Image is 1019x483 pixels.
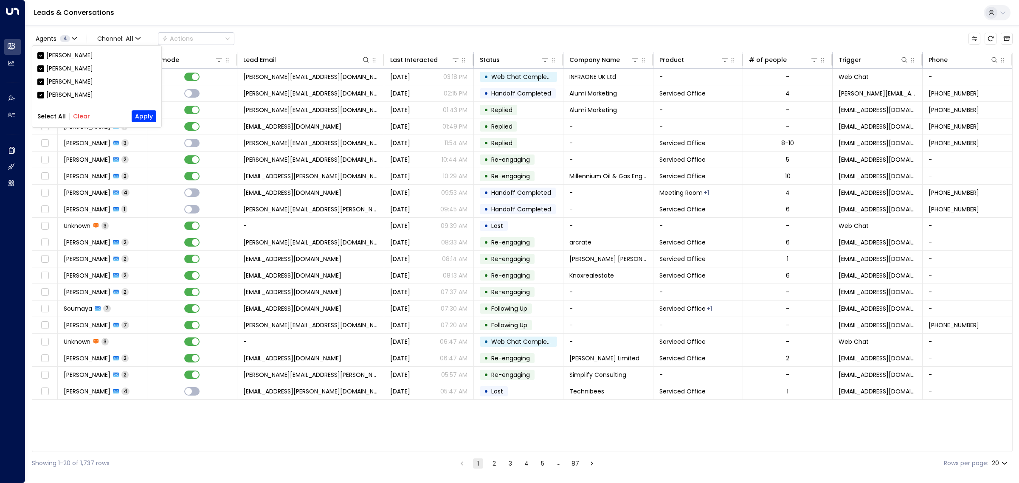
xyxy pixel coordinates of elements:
div: [PERSON_NAME] [46,77,93,86]
button: Apply [132,110,156,122]
div: [PERSON_NAME] [46,51,93,60]
div: [PERSON_NAME] [37,77,156,86]
div: [PERSON_NAME] [37,90,156,99]
button: Clear [73,113,90,120]
button: Select All [37,113,66,120]
div: [PERSON_NAME] [46,90,93,99]
div: [PERSON_NAME] [37,64,156,73]
div: [PERSON_NAME] [37,51,156,60]
div: [PERSON_NAME] [46,64,93,73]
